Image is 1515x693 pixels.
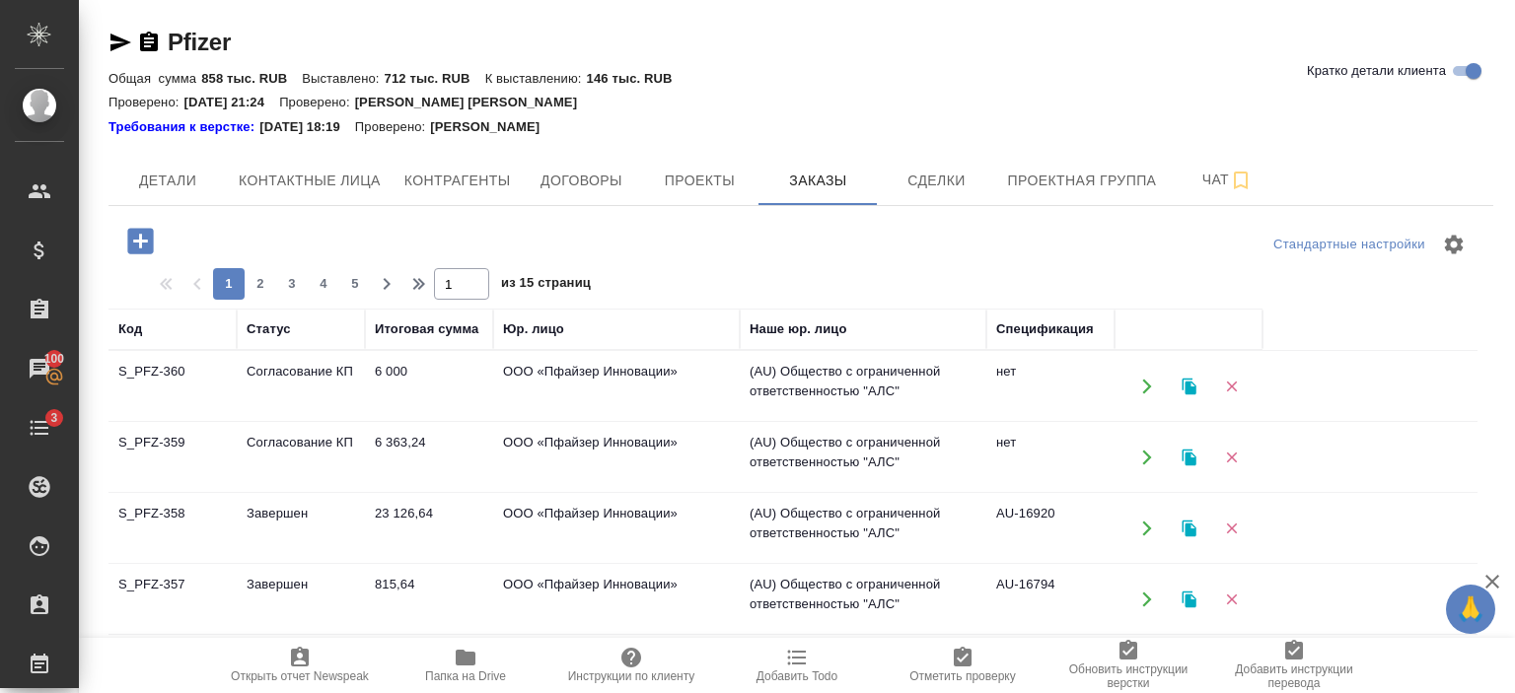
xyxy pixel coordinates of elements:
[996,319,1094,339] div: Спецификация
[108,423,237,492] td: S_PFZ-359
[757,669,837,683] span: Добавить Todo
[740,494,986,563] td: (AU) Общество с ограниченной ответственностью "АЛС"
[308,274,339,294] span: 4
[493,352,740,421] td: ООО «Пфайзер Инновации»
[1007,169,1156,193] span: Проектная группа
[534,169,628,193] span: Договоры
[714,638,880,693] button: Добавить Todo
[1229,169,1253,192] svg: Подписаться
[493,423,740,492] td: ООО «Пфайзер Инновации»
[302,71,384,86] p: Выставлено:
[237,565,365,634] td: Завершен
[750,319,847,339] div: Наше юр. лицо
[909,669,1015,683] span: Отметить проверку
[986,423,1115,492] td: нет
[276,268,308,300] button: 3
[404,169,511,193] span: Контрагенты
[120,169,215,193] span: Детали
[113,221,168,261] button: Добавить проект
[1046,638,1211,693] button: Обновить инструкции верстки
[355,95,593,109] p: [PERSON_NAME] [PERSON_NAME]
[652,169,747,193] span: Проекты
[239,169,381,193] span: Контактные лица
[365,494,493,563] td: 23 126,64
[108,31,132,54] button: Скопировать ссылку для ЯМессенджера
[548,638,714,693] button: Инструкции по клиенту
[231,669,369,683] span: Открыть отчет Newspeak
[1454,589,1487,630] span: 🙏
[1307,61,1446,81] span: Кратко детали клиента
[108,117,259,137] div: Нажми, чтобы открыть папку с инструкцией
[365,352,493,421] td: 6 000
[986,565,1115,634] td: AU-16794
[1211,366,1252,406] button: Удалить
[1169,437,1209,477] button: Клонировать
[339,274,371,294] span: 5
[355,117,431,137] p: Проверено:
[587,71,687,86] p: 146 тыс. RUB
[201,71,302,86] p: 858 тыс. RUB
[108,352,237,421] td: S_PFZ-360
[184,95,280,109] p: [DATE] 21:24
[276,274,308,294] span: 3
[880,638,1046,693] button: Отметить проверку
[1211,638,1377,693] button: Добавить инструкции перевода
[247,319,291,339] div: Статус
[33,349,77,369] span: 100
[217,638,383,693] button: Открыть отчет Newspeak
[1126,366,1167,406] button: Открыть
[1446,585,1495,634] button: 🙏
[108,71,201,86] p: Общая сумма
[308,268,339,300] button: 4
[1211,579,1252,619] button: Удалить
[245,268,276,300] button: 2
[1180,168,1274,192] span: Чат
[1169,579,1209,619] button: Клонировать
[1126,437,1167,477] button: Открыть
[501,271,591,300] span: из 15 страниц
[237,423,365,492] td: Согласование КП
[740,423,986,492] td: (AU) Общество с ограниченной ответственностью "АЛС"
[1223,662,1365,690] span: Добавить инструкции перевода
[503,319,564,339] div: Юр. лицо
[5,344,74,393] a: 100
[108,95,184,109] p: Проверено:
[986,494,1115,563] td: AU-16920
[365,565,493,634] td: 815,64
[118,319,142,339] div: Код
[108,117,259,137] a: Требования к верстке:
[237,494,365,563] td: Завершен
[237,352,365,421] td: Согласование КП
[1211,508,1252,548] button: Удалить
[493,565,740,634] td: ООО «Пфайзер Инновации»
[108,565,237,634] td: S_PFZ-357
[1430,221,1478,268] span: Настроить таблицу
[137,31,161,54] button: Скопировать ссылку
[168,29,231,55] a: Pfizer
[1057,662,1199,690] span: Обновить инструкции верстки
[1169,366,1209,406] button: Клонировать
[1126,579,1167,619] button: Открыть
[986,352,1115,421] td: нет
[485,71,587,86] p: К выставлению:
[1268,230,1430,260] div: split button
[245,274,276,294] span: 2
[740,352,986,421] td: (AU) Общество с ограниченной ответственностью "АЛС"
[38,408,69,428] span: 3
[493,494,740,563] td: ООО «Пфайзер Инновации»
[740,565,986,634] td: (AU) Общество с ограниченной ответственностью "АЛС"
[339,268,371,300] button: 5
[568,669,695,683] span: Инструкции по клиенту
[365,423,493,492] td: 6 363,24
[1126,508,1167,548] button: Открыть
[430,117,554,137] p: [PERSON_NAME]
[259,117,355,137] p: [DATE] 18:19
[770,169,865,193] span: Заказы
[108,494,237,563] td: S_PFZ-358
[5,403,74,452] a: 3
[375,319,478,339] div: Итоговая сумма
[425,669,506,683] span: Папка на Drive
[889,169,983,193] span: Сделки
[279,95,355,109] p: Проверено:
[1169,508,1209,548] button: Клонировать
